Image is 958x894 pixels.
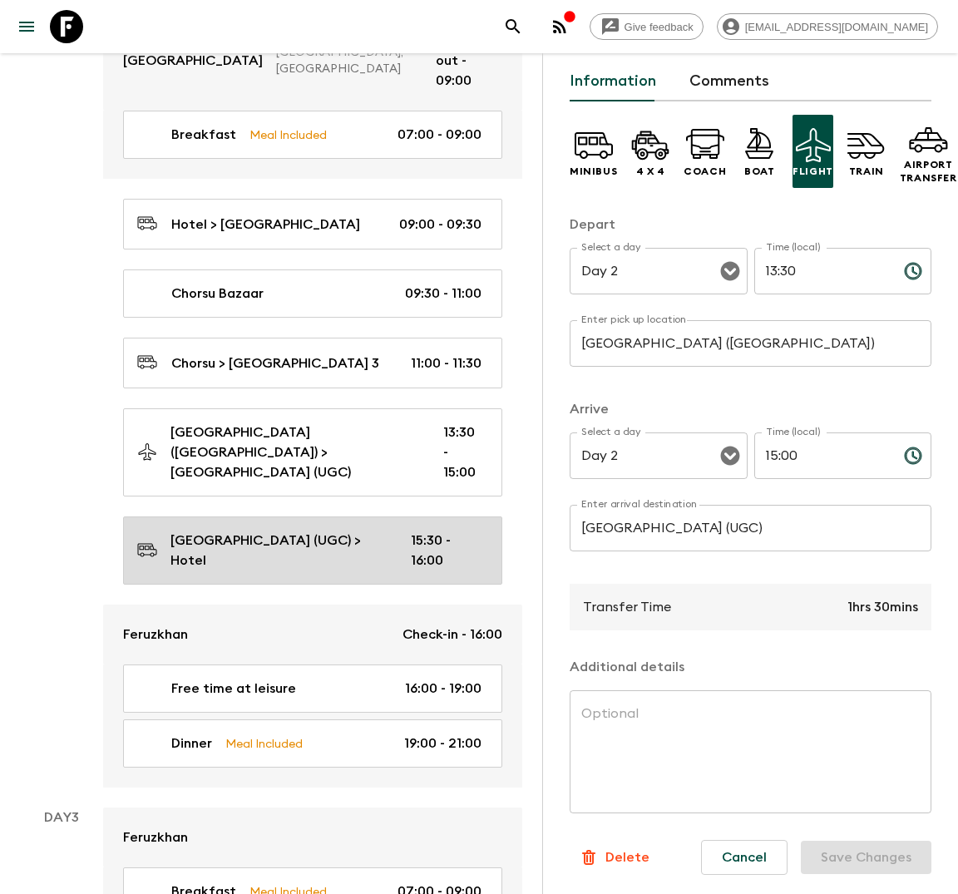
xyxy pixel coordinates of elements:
a: [GEOGRAPHIC_DATA] (UGC) > Hotel15:30 - 16:00 [123,516,502,585]
p: Breakfast [171,125,236,145]
p: 4 x 4 [636,165,665,178]
a: [GEOGRAPHIC_DATA] ([GEOGRAPHIC_DATA]) > [GEOGRAPHIC_DATA] (UGC)13:30 - 15:00 [123,408,502,496]
span: Give feedback [615,21,703,33]
p: [GEOGRAPHIC_DATA], [GEOGRAPHIC_DATA] [276,44,422,77]
p: Depart [570,215,931,235]
p: Dinner [171,733,212,753]
p: [GEOGRAPHIC_DATA] ([GEOGRAPHIC_DATA]) > [GEOGRAPHIC_DATA] (UGC) [170,422,417,482]
div: [EMAIL_ADDRESS][DOMAIN_NAME] [717,13,938,40]
p: Additional details [570,657,931,677]
p: Day 3 [20,808,103,827]
p: Check-out - 09:00 [436,31,502,91]
p: Hotel > [GEOGRAPHIC_DATA] [171,215,360,235]
button: Choose time, selected time is 1:30 PM [896,254,930,288]
label: Select a day [581,425,640,439]
p: 07:00 - 09:00 [398,125,481,145]
p: Transfer Time [583,597,671,617]
input: hh:mm [754,248,891,294]
a: Hotel > [GEOGRAPHIC_DATA]09:00 - 09:30 [123,199,502,249]
p: 15:30 - 16:00 [411,531,481,570]
p: Meal Included [225,734,303,753]
label: Select a day [581,240,640,254]
p: Boat [744,165,774,178]
span: [EMAIL_ADDRESS][DOMAIN_NAME] [736,21,937,33]
a: Chorsu > [GEOGRAPHIC_DATA] 311:00 - 11:30 [123,338,502,388]
p: Feruzkhan [123,625,188,645]
p: 13:30 - 15:00 [443,422,481,482]
p: [GEOGRAPHIC_DATA] (UGC) > Hotel [170,531,384,570]
a: FeruzkhanCheck-in - 16:00 [103,605,522,664]
p: 09:00 - 09:30 [399,215,481,235]
a: Feruzkhan [103,808,522,867]
button: Choose time, selected time is 3:00 PM [896,439,930,472]
p: Airport Transfer [900,158,957,185]
p: 1hrs 30mins [847,597,918,617]
button: Open [718,259,742,283]
a: Free time at leisure16:00 - 19:00 [123,664,502,713]
p: Free time at leisure [171,679,296,699]
button: Information [570,62,656,101]
a: Give feedback [590,13,704,40]
button: search adventures [496,10,530,43]
p: Coach [684,165,726,178]
a: [GEOGRAPHIC_DATA][GEOGRAPHIC_DATA], [GEOGRAPHIC_DATA]Check-out - 09:00 [103,11,522,111]
p: Arrive [570,399,931,419]
p: Feruzkhan [123,827,188,847]
button: Open [718,444,742,467]
button: Delete [570,841,659,874]
label: Enter arrival destination [581,497,698,511]
button: Cancel [701,840,788,875]
p: Chorsu Bazaar [171,284,264,304]
a: DinnerMeal Included19:00 - 21:00 [123,719,502,768]
p: Delete [605,847,649,867]
label: Time (local) [766,425,820,439]
a: BreakfastMeal Included07:00 - 09:00 [123,111,502,159]
p: Minibus [570,165,617,178]
a: Chorsu Bazaar09:30 - 11:00 [123,269,502,318]
label: Time (local) [766,240,820,254]
p: 16:00 - 19:00 [405,679,481,699]
p: Train [849,165,884,178]
p: 19:00 - 21:00 [404,733,481,753]
p: Flight [793,165,833,178]
p: 09:30 - 11:00 [405,284,481,304]
input: hh:mm [754,432,891,479]
button: Comments [689,62,769,101]
label: Enter pick up location [581,313,687,327]
button: menu [10,10,43,43]
p: 11:00 - 11:30 [411,353,481,373]
p: Chorsu > [GEOGRAPHIC_DATA] 3 [171,353,379,373]
p: Check-in - 16:00 [402,625,502,645]
p: Meal Included [249,126,327,144]
p: [GEOGRAPHIC_DATA] [123,51,263,71]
